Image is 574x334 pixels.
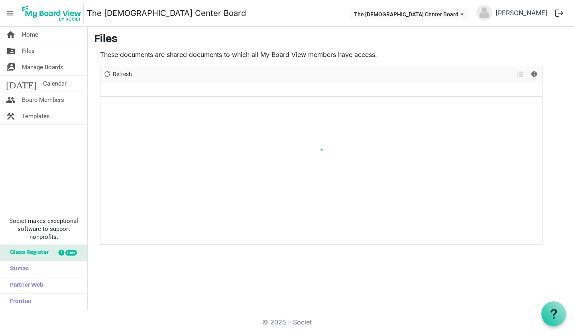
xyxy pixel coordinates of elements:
span: Partner Web [6,277,43,293]
span: people [6,92,16,108]
span: Glass Register [6,245,49,261]
span: switch_account [6,59,16,75]
span: home [6,27,16,43]
p: These documents are shared documents to which all My Board View members have access. [100,50,543,59]
span: Board Members [22,92,64,108]
a: © 2025 - Societ [262,318,312,326]
a: [PERSON_NAME] [492,5,551,21]
span: folder_shared [6,43,16,59]
span: Sumac [6,261,29,277]
a: My Board View Logo [20,3,87,23]
span: Templates [22,108,50,124]
button: logout [551,5,568,21]
div: new [65,250,77,256]
a: The [DEMOGRAPHIC_DATA] Center Board [87,5,246,21]
span: Societ makes exceptional software to support nonprofits. [4,217,84,241]
span: Calendar [43,76,67,92]
button: The LGBT Center Board dropdownbutton [349,8,469,20]
h3: Files [94,33,568,47]
span: Files [22,43,35,59]
span: [DATE] [6,76,37,92]
span: menu [2,6,18,21]
span: Home [22,27,38,43]
img: no-profile-picture.svg [476,5,492,21]
img: My Board View Logo [20,3,84,23]
span: Manage Boards [22,59,63,75]
span: Frontier [6,294,31,310]
span: construction [6,108,16,124]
